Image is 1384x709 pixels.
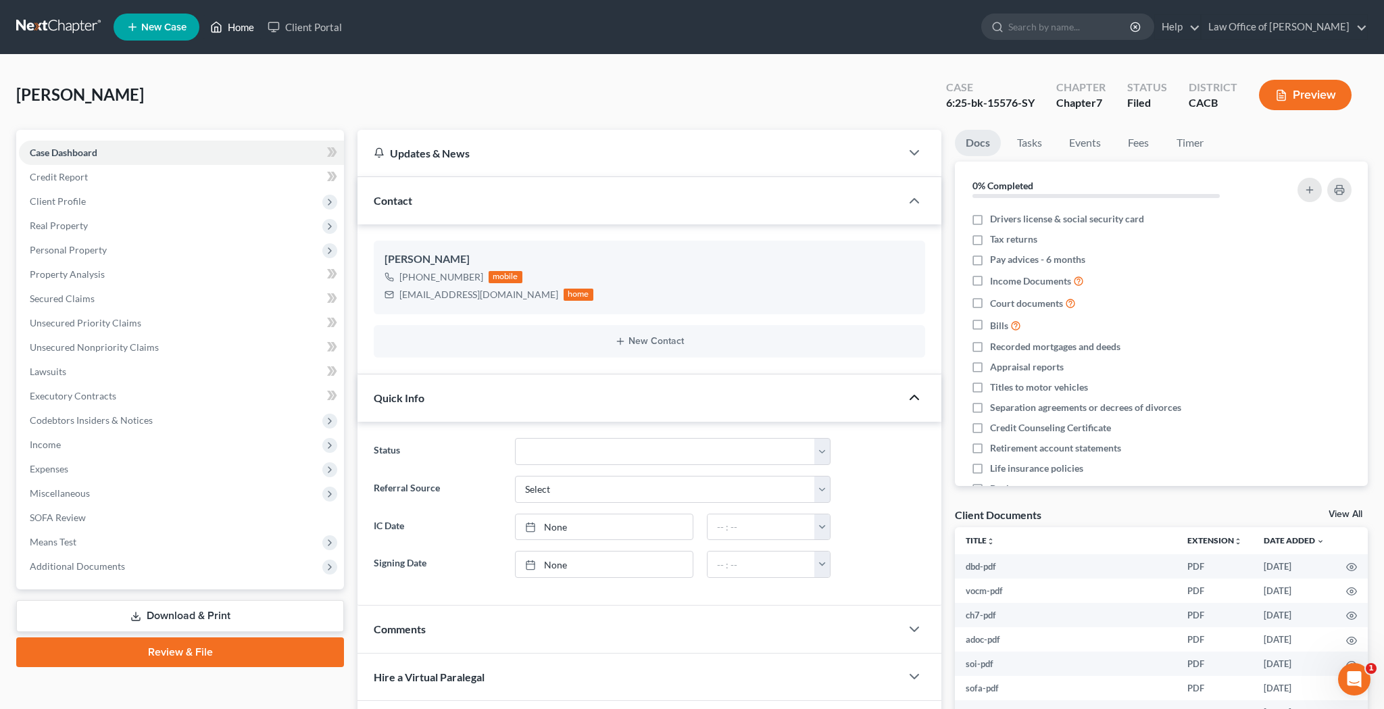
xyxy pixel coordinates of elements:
[30,341,159,353] span: Unsecured Nonpriority Claims
[1234,537,1242,545] i: unfold_more
[19,360,344,384] a: Lawsuits
[30,220,88,231] span: Real Property
[19,165,344,189] a: Credit Report
[955,508,1041,522] div: Client Documents
[30,487,90,499] span: Miscellaneous
[374,146,885,160] div: Updates & News
[1253,579,1335,603] td: [DATE]
[19,262,344,287] a: Property Analysis
[990,297,1063,310] span: Court documents
[19,335,344,360] a: Unsecured Nonpriority Claims
[1155,15,1200,39] a: Help
[16,84,144,104] span: [PERSON_NAME]
[955,652,1177,676] td: soi-pdf
[1008,14,1132,39] input: Search by name...
[972,180,1033,191] strong: 0% Completed
[990,462,1083,475] span: Life insurance policies
[1253,652,1335,676] td: [DATE]
[955,554,1177,579] td: dbd-pdf
[19,141,344,165] a: Case Dashboard
[30,560,125,572] span: Additional Documents
[990,441,1121,455] span: Retirement account statements
[708,552,815,577] input: -- : --
[966,535,995,545] a: Titleunfold_more
[946,95,1035,111] div: 6:25-bk-15576-SY
[990,482,1060,495] span: Bank statements
[30,390,116,401] span: Executory Contracts
[1058,130,1112,156] a: Events
[30,171,88,182] span: Credit Report
[1259,80,1352,110] button: Preview
[1189,80,1237,95] div: District
[990,253,1085,266] span: Pay advices - 6 months
[30,463,68,474] span: Expenses
[1253,627,1335,652] td: [DATE]
[955,130,1001,156] a: Docs
[708,514,815,540] input: -- : --
[367,514,508,541] label: IC Date
[1253,676,1335,700] td: [DATE]
[30,317,141,328] span: Unsecured Priority Claims
[489,271,522,283] div: mobile
[1338,663,1370,695] iframe: Intercom live chat
[990,233,1037,246] span: Tax returns
[1316,537,1325,545] i: expand_more
[399,270,483,284] div: [PHONE_NUMBER]
[30,293,95,304] span: Secured Claims
[374,194,412,207] span: Contact
[564,289,593,301] div: home
[516,552,693,577] a: None
[30,268,105,280] span: Property Analysis
[990,401,1181,414] span: Separation agreements or decrees of divorces
[946,80,1035,95] div: Case
[1253,554,1335,579] td: [DATE]
[1056,80,1106,95] div: Chapter
[1177,627,1253,652] td: PDF
[1177,676,1253,700] td: PDF
[1117,130,1160,156] a: Fees
[374,622,426,635] span: Comments
[30,512,86,523] span: SOFA Review
[203,15,261,39] a: Home
[30,244,107,255] span: Personal Property
[1006,130,1053,156] a: Tasks
[1202,15,1367,39] a: Law Office of [PERSON_NAME]
[1177,554,1253,579] td: PDF
[1187,535,1242,545] a: Extensionunfold_more
[990,360,1064,374] span: Appraisal reports
[1056,95,1106,111] div: Chapter
[30,439,61,450] span: Income
[367,551,508,578] label: Signing Date
[990,381,1088,394] span: Titles to motor vehicles
[367,476,508,503] label: Referral Source
[141,22,187,32] span: New Case
[516,514,693,540] a: None
[385,251,914,268] div: [PERSON_NAME]
[990,319,1008,333] span: Bills
[1329,510,1362,519] a: View All
[261,15,349,39] a: Client Portal
[19,287,344,311] a: Secured Claims
[1127,95,1167,111] div: Filed
[16,600,344,632] a: Download & Print
[1166,130,1214,156] a: Timer
[1177,652,1253,676] td: PDF
[1366,663,1377,674] span: 1
[30,414,153,426] span: Codebtors Insiders & Notices
[1177,579,1253,603] td: PDF
[1127,80,1167,95] div: Status
[399,288,558,301] div: [EMAIL_ADDRESS][DOMAIN_NAME]
[19,384,344,408] a: Executory Contracts
[374,670,485,683] span: Hire a Virtual Paralegal
[1096,96,1102,109] span: 7
[374,391,424,404] span: Quick Info
[990,212,1144,226] span: Drivers license & social security card
[955,579,1177,603] td: vocm-pdf
[30,536,76,547] span: Means Test
[30,195,86,207] span: Client Profile
[367,438,508,465] label: Status
[30,147,97,158] span: Case Dashboard
[1177,603,1253,627] td: PDF
[1253,603,1335,627] td: [DATE]
[1264,535,1325,545] a: Date Added expand_more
